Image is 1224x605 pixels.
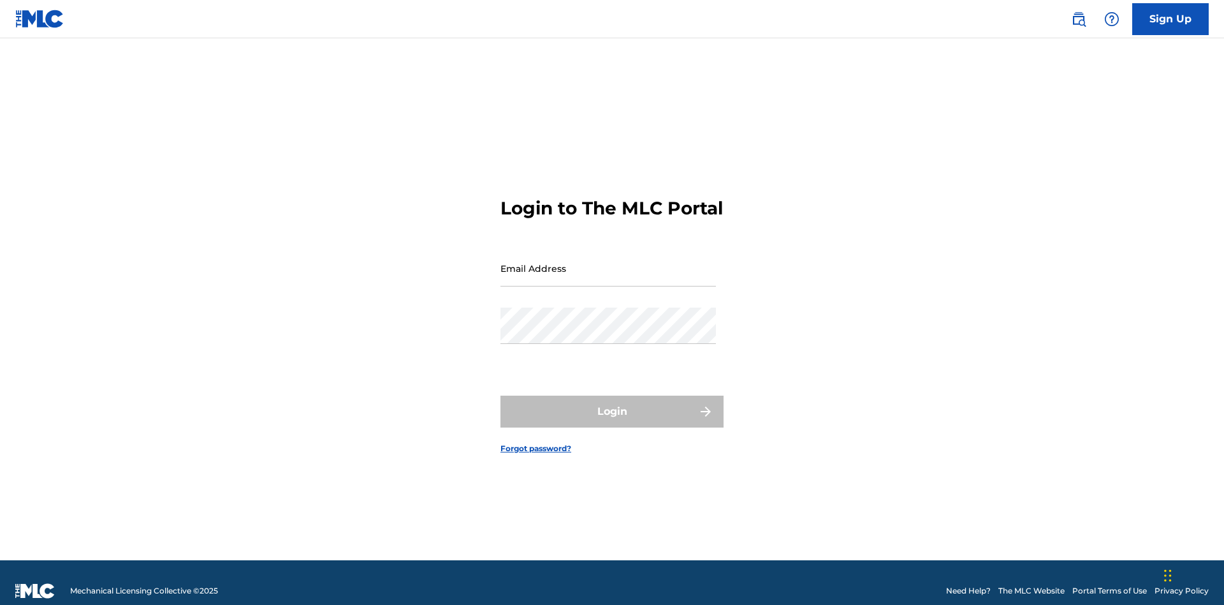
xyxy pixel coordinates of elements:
a: Portal Terms of Use [1072,585,1147,597]
div: Drag [1164,556,1172,595]
a: Forgot password? [500,443,571,454]
a: Public Search [1066,6,1091,32]
img: MLC Logo [15,10,64,28]
h3: Login to The MLC Portal [500,197,723,220]
a: Privacy Policy [1155,585,1209,597]
div: Help [1099,6,1125,32]
img: help [1104,11,1119,27]
span: Mechanical Licensing Collective © 2025 [70,585,218,597]
a: Need Help? [946,585,991,597]
img: search [1071,11,1086,27]
img: logo [15,583,55,599]
a: Sign Up [1132,3,1209,35]
iframe: Chat Widget [1160,544,1224,605]
a: The MLC Website [998,585,1065,597]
